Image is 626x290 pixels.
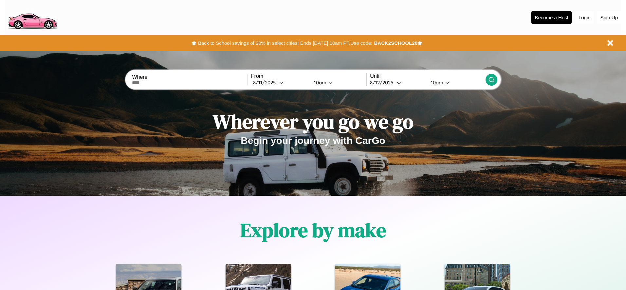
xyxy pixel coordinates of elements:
h1: Explore by make [240,217,386,244]
button: Sign Up [597,11,621,24]
div: 10am [311,79,328,86]
b: BACK2SCHOOL20 [374,40,417,46]
label: From [251,73,366,79]
div: 10am [428,79,445,86]
button: Login [575,11,594,24]
label: Until [370,73,485,79]
button: 8/11/2025 [251,79,309,86]
button: Become a Host [531,11,572,24]
label: Where [132,74,247,80]
div: 8 / 11 / 2025 [253,79,279,86]
img: logo [5,3,60,31]
button: 10am [426,79,485,86]
button: 10am [309,79,366,86]
button: Back to School savings of 20% in select cities! Ends [DATE] 10am PT.Use code: [196,39,374,48]
div: 8 / 12 / 2025 [370,79,396,86]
